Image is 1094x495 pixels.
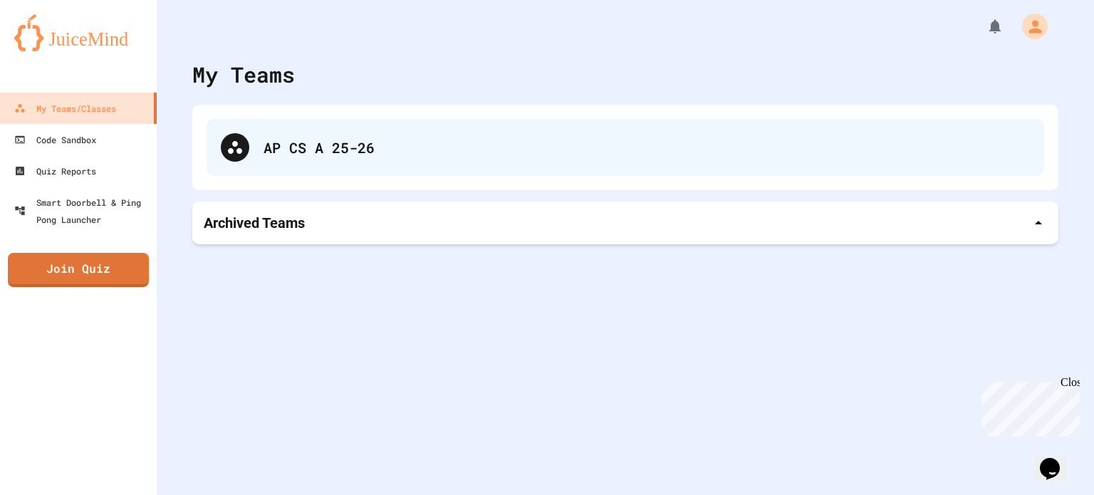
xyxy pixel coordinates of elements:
iframe: chat widget [976,376,1080,437]
div: AP CS A 25-26 [207,119,1044,176]
div: Smart Doorbell & Ping Pong Launcher [14,194,151,228]
div: My Account [1007,10,1051,43]
iframe: chat widget [1034,438,1080,481]
img: logo-orange.svg [14,14,142,51]
div: My Teams/Classes [14,100,116,117]
div: Quiz Reports [14,162,96,179]
div: Code Sandbox [14,131,96,148]
div: My Teams [192,58,295,90]
p: Archived Teams [204,213,305,233]
div: AP CS A 25-26 [264,137,1030,158]
a: Join Quiz [8,253,149,287]
div: Chat with us now!Close [6,6,98,90]
div: My Notifications [960,14,1007,38]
